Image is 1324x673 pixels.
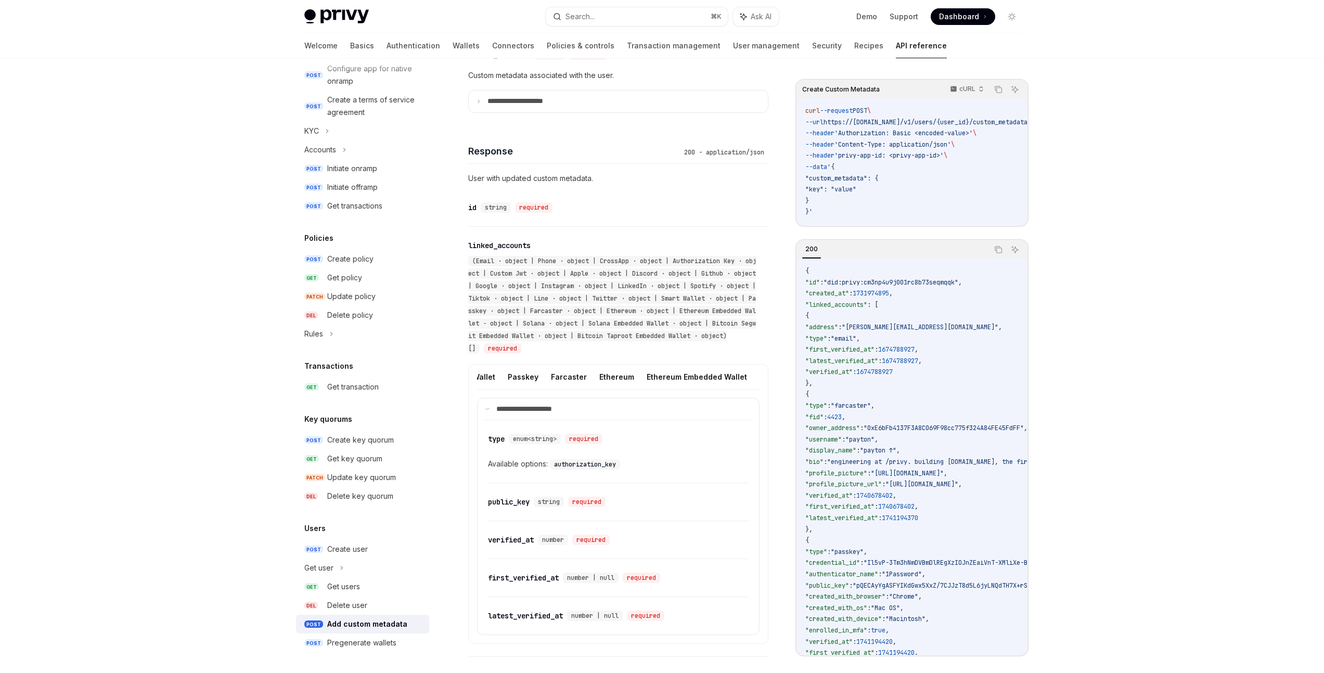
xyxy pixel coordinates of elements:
[488,434,505,444] div: type
[831,334,856,343] span: "email"
[468,172,768,185] p: User with updated custom metadata.
[733,33,800,58] a: User management
[350,33,374,58] a: Basics
[304,436,323,444] span: POST
[387,33,440,58] a: Authentication
[805,491,853,500] span: "verified_at"
[875,502,878,511] span: :
[1008,83,1022,96] button: Ask AI
[824,413,827,421] span: :
[958,278,962,287] span: ,
[805,536,809,545] span: {
[831,402,871,410] span: "farcaster"
[327,162,377,175] div: Initiate onramp
[918,357,922,365] span: ,
[327,637,396,649] div: Pregenerate wallets
[889,592,918,601] span: "Chrome"
[882,615,885,623] span: :
[304,413,352,425] h5: Key quorums
[867,301,878,309] span: : [
[304,9,369,24] img: light logo
[860,446,896,455] span: "payton ↑"
[805,163,827,171] span: --data
[327,452,382,465] div: Get key quorum
[900,604,904,612] span: ,
[875,649,878,657] span: :
[805,289,849,297] span: "created_at"
[627,33,721,58] a: Transaction management
[327,599,367,612] div: Delete user
[890,11,918,22] a: Support
[805,649,875,657] span: "first_verified_at"
[547,33,614,58] a: Policies & controls
[468,240,531,251] div: linked_accounts
[805,525,813,534] span: },
[492,33,534,58] a: Connectors
[834,151,944,160] span: 'privy-app-id: <privy-app-id>'
[468,257,756,353] span: (Email · object | Phone · object | CrossApp · object | Authorization Key · object | Custom Jwt · ...
[805,480,882,488] span: "profile_picture_url"
[893,638,896,646] span: ,
[599,365,634,389] button: Ethereum
[805,604,867,612] span: "created_with_os"
[827,548,831,556] span: :
[304,102,323,110] span: POST
[468,202,477,213] div: id
[944,81,988,98] button: cURL
[842,413,845,421] span: ,
[802,243,821,255] div: 200
[805,626,867,635] span: "enrolled_in_mfa"
[805,357,878,365] span: "latest_verified_at"
[827,413,842,421] span: 4423
[805,402,827,410] span: "type"
[824,118,1027,126] span: https://[DOMAIN_NAME]/v1/users/{user_id}/custom_metadata
[845,435,875,444] span: "payton"
[304,546,323,553] span: POST
[296,633,429,652] a: POSTPregenerate wallets
[551,365,587,389] button: Farcaster
[327,200,382,212] div: Get transactions
[805,208,813,216] span: }'
[871,626,885,635] span: true
[304,274,319,282] span: GET
[565,10,595,23] div: Search...
[867,107,871,115] span: \
[296,250,429,268] a: POSTCreate policy
[951,140,955,149] span: \
[484,343,521,354] div: required
[959,85,975,93] p: cURL
[304,165,323,173] span: POST
[915,649,918,657] span: ,
[304,383,319,391] span: GET
[296,159,429,178] a: POSTInitiate onramp
[567,574,614,582] span: number | null
[860,559,864,567] span: :
[468,69,768,82] p: Custom metadata associated with the user.
[1008,243,1022,256] button: Ask AI
[805,570,878,578] span: "authenticator_name"
[296,596,429,615] a: DELDelete user
[896,33,947,58] a: API reference
[827,163,834,171] span: '{
[805,559,860,567] span: "credential_id"
[304,522,326,535] h5: Users
[805,469,867,477] span: "profile_picture"
[296,90,429,122] a: POSTCreate a terms of service agreement
[805,129,834,137] span: --header
[304,583,319,591] span: GET
[805,334,827,343] span: "type"
[878,514,882,522] span: :
[327,543,368,555] div: Create user
[304,232,333,244] h5: Policies
[802,85,880,94] span: Create Custom Metadata
[546,7,728,26] button: Search...⌘K
[304,312,318,319] span: DEL
[296,468,429,487] a: PATCHUpdate key quorum
[867,469,871,477] span: :
[875,435,878,444] span: ,
[304,455,319,463] span: GET
[542,536,564,544] span: number
[304,328,323,340] div: Rules
[871,469,944,477] span: "[URL][DOMAIN_NAME]"
[842,435,845,444] span: :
